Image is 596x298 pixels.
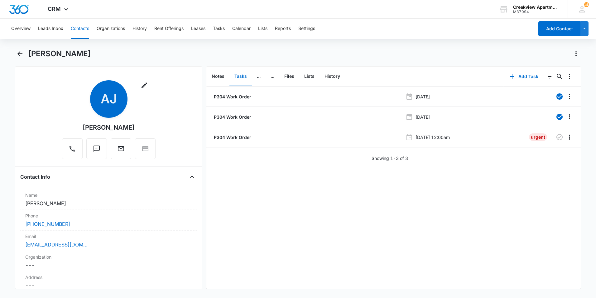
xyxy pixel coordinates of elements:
div: Address--- [20,271,197,292]
button: Leases [191,19,205,39]
button: Files [279,67,299,86]
div: Phone[PHONE_NUMBER] [20,210,197,231]
button: Call [62,138,83,159]
button: Add Task [503,69,545,84]
span: AJ [90,80,127,118]
button: Close [187,172,197,182]
button: Notes [207,67,229,86]
button: Back [15,49,25,59]
button: Overflow Menu [565,72,574,82]
button: Actions [571,49,581,59]
label: Phone [25,212,192,219]
button: ... [252,67,266,86]
a: P304 Work Order [213,134,251,141]
p: [DATE] [416,93,430,100]
div: account id [513,10,559,14]
button: Lists [299,67,320,86]
button: ... [266,67,279,86]
button: Calendar [232,19,251,39]
button: Contacts [71,19,89,39]
p: [DATE] [416,114,430,120]
button: Leads Inbox [38,19,63,39]
a: [EMAIL_ADDRESS][DOMAIN_NAME] [25,241,88,248]
button: History [132,19,147,39]
button: Text [86,138,107,159]
a: P304 Work Order [213,93,251,100]
div: Email[EMAIL_ADDRESS][DOMAIN_NAME] [20,231,197,251]
p: Showing 1-3 of 3 [372,155,408,161]
div: notifications count [584,2,589,7]
div: Name[PERSON_NAME] [20,189,197,210]
span: CRM [48,6,61,12]
button: Tasks [213,19,225,39]
button: Add Contact [538,21,580,36]
a: Call [62,148,83,153]
button: Settings [298,19,315,39]
dd: --- [25,282,192,289]
button: Rent Offerings [154,19,184,39]
span: 144 [584,2,589,7]
p: [DATE] 12:00am [416,134,450,141]
button: Search... [555,72,565,82]
button: Overflow Menu [565,132,574,142]
h1: [PERSON_NAME] [28,49,91,58]
a: P304 Work Order [213,114,251,120]
a: Email [111,148,131,153]
button: Lists [258,19,267,39]
button: Overflow Menu [565,92,574,102]
label: Name [25,192,192,198]
button: Email [111,138,131,159]
div: [PERSON_NAME] [83,123,135,132]
button: History [320,67,345,86]
button: Filters [545,72,555,82]
dd: --- [25,261,192,269]
div: Organization--- [20,251,197,271]
h4: Contact Info [20,173,50,181]
a: [PHONE_NUMBER] [25,220,70,228]
div: Urgent [529,133,547,141]
button: Reports [275,19,291,39]
a: Text [86,148,107,153]
div: account name [513,5,559,10]
button: Overview [11,19,31,39]
button: Overflow Menu [565,112,574,122]
label: Email [25,233,192,240]
dd: [PERSON_NAME] [25,200,192,207]
label: Organization [25,254,192,260]
button: Tasks [229,67,252,86]
label: Address [25,274,192,281]
button: Organizations [97,19,125,39]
